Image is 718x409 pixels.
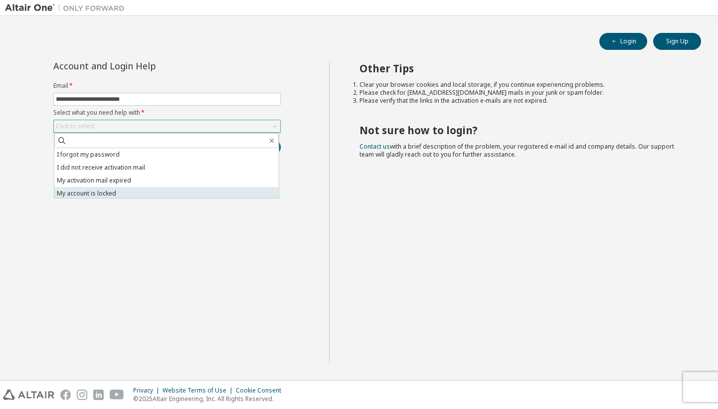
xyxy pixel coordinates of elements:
[359,81,684,89] li: Clear your browser cookies and local storage, if you continue experiencing problems.
[5,3,130,13] img: Altair One
[653,33,701,50] button: Sign Up
[133,387,163,395] div: Privacy
[53,62,235,70] div: Account and Login Help
[359,97,684,105] li: Please verify that the links in the activation e-mails are not expired.
[599,33,647,50] button: Login
[359,142,390,151] a: Contact us
[93,390,104,400] img: linkedin.svg
[359,62,684,75] h2: Other Tips
[359,89,684,97] li: Please check for [EMAIL_ADDRESS][DOMAIN_NAME] mails in your junk or spam folder.
[110,390,124,400] img: youtube.svg
[133,395,287,403] p: © 2025 Altair Engineering, Inc. All Rights Reserved.
[54,120,280,132] div: Click to select
[163,387,236,395] div: Website Terms of Use
[60,390,71,400] img: facebook.svg
[54,148,279,161] li: I forgot my password
[236,387,287,395] div: Cookie Consent
[359,124,684,137] h2: Not sure how to login?
[359,142,674,159] span: with a brief description of the problem, your registered e-mail id and company details. Our suppo...
[77,390,87,400] img: instagram.svg
[3,390,54,400] img: altair_logo.svg
[56,122,95,130] div: Click to select
[53,82,281,90] label: Email
[53,109,281,117] label: Select what you need help with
